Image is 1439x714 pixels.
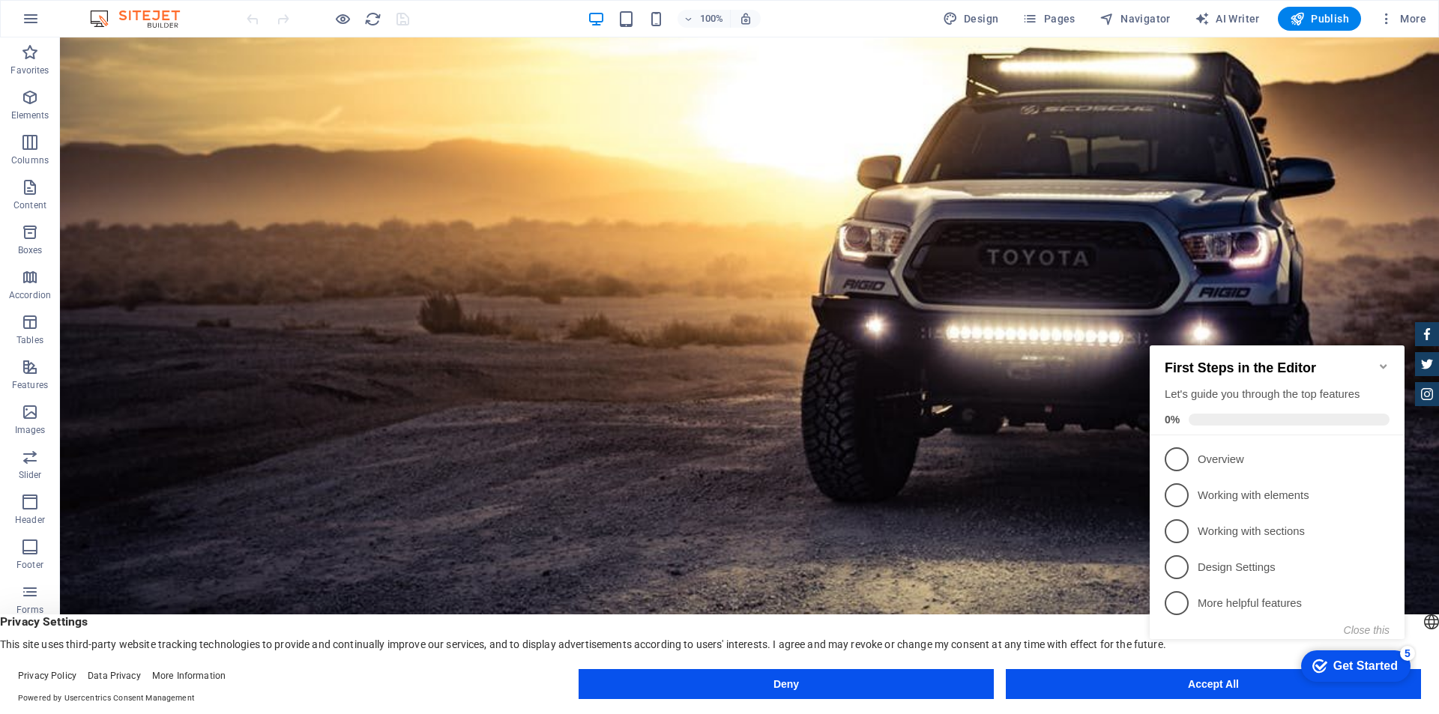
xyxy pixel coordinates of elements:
[678,10,731,28] button: 100%
[15,514,45,526] p: Header
[16,559,43,571] p: Footer
[86,10,199,28] img: Editor Logo
[21,37,246,52] h2: First Steps in the Editor
[364,10,381,28] i: Reload page
[200,300,246,312] button: Close this
[18,244,43,256] p: Boxes
[10,64,49,76] p: Favorites
[21,90,45,102] span: 0%
[157,327,267,358] div: Get Started 5 items remaining, 0% complete
[1195,11,1260,26] span: AI Writer
[12,379,48,391] p: Features
[190,336,254,349] div: Get Started
[1278,7,1361,31] button: Publish
[13,199,46,211] p: Content
[1022,11,1075,26] span: Pages
[6,261,261,297] li: More helpful features
[15,424,46,436] p: Images
[19,469,42,481] p: Slider
[21,63,246,79] div: Let's guide you through the top features
[937,7,1005,31] div: Design (Ctrl+Alt+Y)
[54,236,234,252] p: Design Settings
[234,37,246,49] div: Minimize checklist
[6,118,261,154] li: Overview
[54,164,234,180] p: Working with elements
[1379,11,1426,26] span: More
[54,200,234,216] p: Working with sections
[9,289,51,301] p: Accordion
[6,226,261,261] li: Design Settings
[6,190,261,226] li: Working with sections
[1016,7,1081,31] button: Pages
[16,334,43,346] p: Tables
[34,638,43,647] button: 1
[1099,11,1171,26] span: Navigator
[334,10,352,28] button: Click here to leave preview mode and continue editing
[700,10,724,28] h6: 100%
[1290,11,1349,26] span: Publish
[739,12,752,25] i: On resize automatically adjust zoom level to fit chosen device.
[937,7,1005,31] button: Design
[11,154,49,166] p: Columns
[16,604,43,616] p: Forms
[11,109,49,121] p: Elements
[1373,7,1432,31] button: More
[943,11,999,26] span: Design
[256,322,271,337] div: 5
[54,272,234,288] p: More helpful features
[54,128,234,144] p: Overview
[6,154,261,190] li: Working with elements
[363,10,381,28] button: reload
[1093,7,1177,31] button: Navigator
[1189,7,1266,31] button: AI Writer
